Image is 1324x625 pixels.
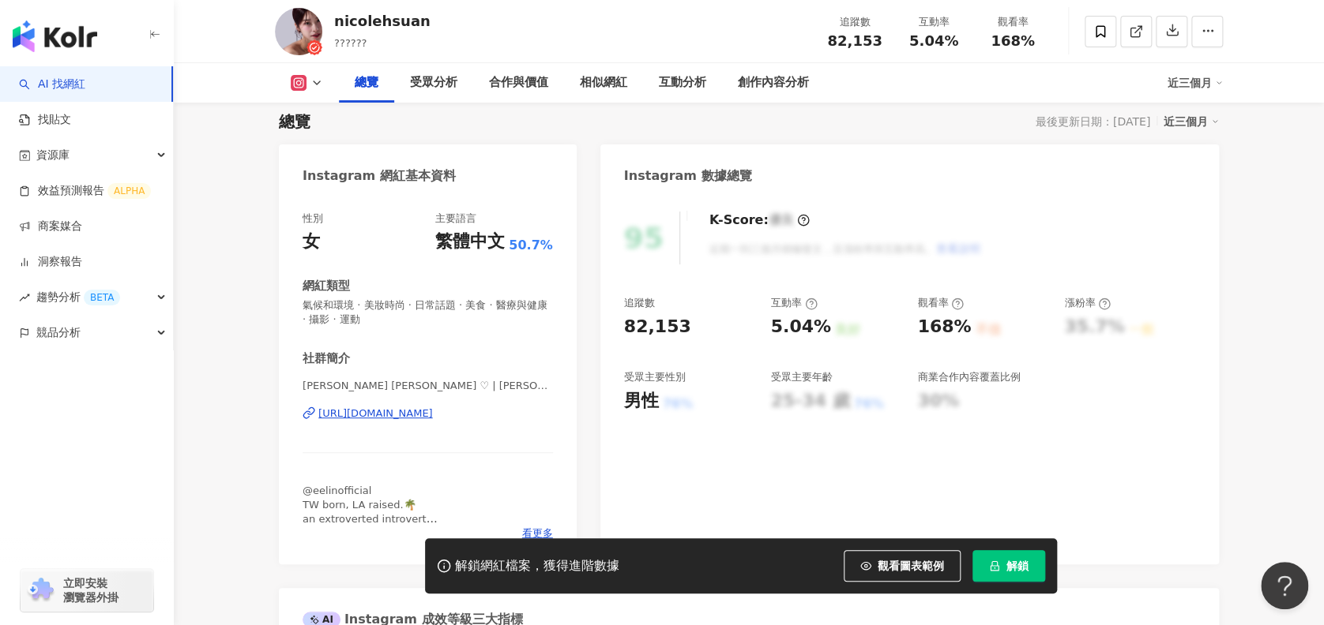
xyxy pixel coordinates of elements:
span: [PERSON_NAME] [PERSON_NAME] ♡ | [PERSON_NAME] [303,379,553,393]
div: Instagram 網紅基本資料 [303,167,456,185]
span: rise [19,292,30,303]
span: 解鎖 [1006,560,1029,572]
div: 5.04% [770,315,830,339]
span: 5.04% [909,33,958,49]
div: 主要語言 [435,211,476,226]
span: lock [989,560,1000,571]
div: 互動率 [770,296,817,310]
div: 受眾主要性別 [624,370,686,384]
a: 找貼文 [19,112,71,128]
div: 觀看率 [983,14,1043,30]
div: 互動率 [904,14,964,30]
div: 社群簡介 [303,350,350,367]
div: 互動分析 [659,73,706,92]
div: 網紅類型 [303,278,350,294]
div: 最後更新日期：[DATE] [1036,115,1150,128]
div: 觀看率 [917,296,964,310]
span: 競品分析 [36,315,81,350]
span: 資源庫 [36,137,70,173]
div: 總覽 [355,73,378,92]
span: 氣候和環境 · 美妝時尚 · 日常話題 · 美食 · 醫療與健康 · 攝影 · 運動 [303,298,553,327]
div: [URL][DOMAIN_NAME] [318,406,433,421]
div: 總覽 [279,110,310,133]
span: ?????? [334,37,367,49]
div: 近三個月 [1168,70,1223,95]
a: chrome extension立即安裝 瀏覽器外掛 [21,569,153,612]
div: 創作內容分析 [738,73,809,92]
span: @eelinofficial TW born, LA raised.🌴 an extroverted introvert 愛運動的英文老師兼跳舞人 🌱📚👩🏻‍🏫🩰 - 工作請洽詢：[PERSON... [303,485,498,612]
div: 男性 [624,389,659,414]
div: 82,153 [624,315,691,339]
span: 50.7% [509,237,553,254]
div: 相似網紅 [580,73,627,92]
div: 168% [917,315,971,339]
button: 觀看圖表範例 [844,550,961,582]
div: 漲粉率 [1064,296,1111,310]
div: K-Score : [709,211,810,229]
button: 解鎖 [972,550,1045,582]
div: 女 [303,230,320,254]
img: chrome extension [25,578,56,603]
span: 168% [991,33,1035,49]
div: Instagram 數據總覽 [624,167,752,185]
img: KOL Avatar [275,8,322,55]
img: logo [13,21,97,52]
a: 效益預測報告ALPHA [19,183,151,199]
div: 受眾主要年齡 [770,370,832,384]
a: 洞察報告 [19,254,82,270]
div: 繁體中文 [435,230,505,254]
div: nicolehsuan [334,11,431,31]
div: 解鎖網紅檔案，獲得進階數據 [455,558,619,574]
div: 合作與價值 [489,73,548,92]
span: 82,153 [827,32,882,49]
span: 觀看圖表範例 [878,560,944,572]
div: 追蹤數 [825,14,885,30]
a: 商案媒合 [19,219,82,234]
div: BETA [84,290,120,305]
a: searchAI 找網紅 [19,77,85,92]
span: 看更多 [522,526,553,541]
div: 商業合作內容覆蓋比例 [917,370,1020,384]
div: 性別 [303,211,323,226]
span: 趨勢分析 [36,279,120,315]
span: 立即安裝 瀏覽器外掛 [63,576,118,604]
a: [URL][DOMAIN_NAME] [303,406,553,421]
div: 追蹤數 [624,296,655,310]
div: 受眾分析 [410,73,457,92]
div: 近三個月 [1164,111,1219,132]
